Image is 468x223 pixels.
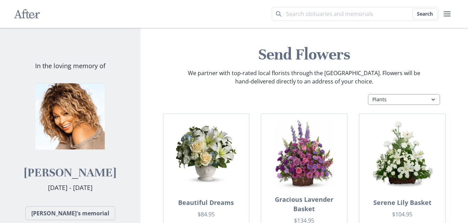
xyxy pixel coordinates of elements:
p: In the loving memory of [35,61,105,71]
h2: [PERSON_NAME] [24,165,116,180]
span: [DATE] - [DATE] [48,183,93,192]
button: user menu [440,7,454,21]
button: Search [412,8,437,19]
input: Search term [272,7,439,21]
p: We partner with top-rated local florists through the [GEOGRAPHIC_DATA]. Flowers will be hand-deli... [187,69,421,86]
img: Tina [35,82,105,151]
h1: Send Flowers [146,45,463,65]
a: [PERSON_NAME]'s memorial [25,206,115,220]
select: Category filter [368,94,440,105]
